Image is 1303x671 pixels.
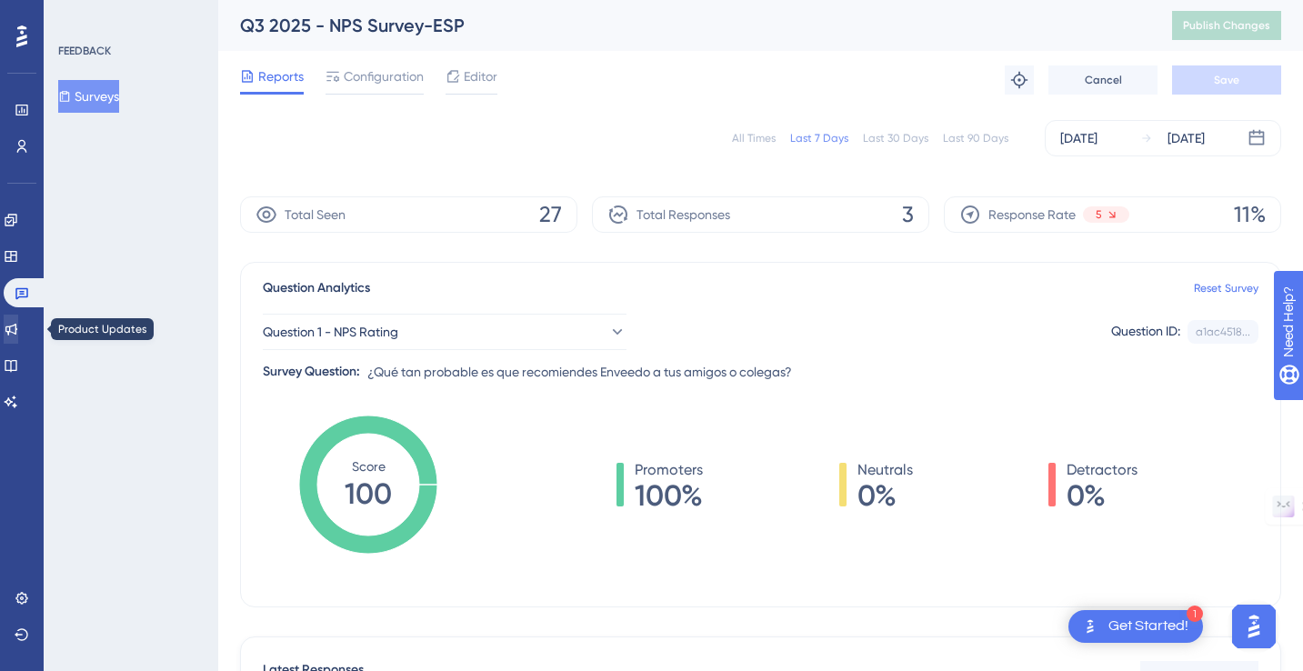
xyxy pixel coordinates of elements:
[863,131,928,145] div: Last 30 Days
[732,131,776,145] div: All Times
[635,481,703,510] span: 100%
[263,277,370,299] span: Question Analytics
[1111,320,1180,344] div: Question ID:
[1172,11,1281,40] button: Publish Changes
[636,204,730,225] span: Total Responses
[352,459,386,474] tspan: Score
[857,459,913,481] span: Neutrals
[635,459,703,481] span: Promoters
[1196,325,1250,339] div: a1ac4518...
[1085,73,1122,87] span: Cancel
[240,13,1127,38] div: Q3 2025 - NPS Survey-ESP
[790,131,848,145] div: Last 7 Days
[345,476,392,511] tspan: 100
[1060,127,1098,149] div: [DATE]
[1187,606,1203,622] div: 1
[1214,73,1239,87] span: Save
[43,5,114,26] span: Need Help?
[1194,281,1258,295] a: Reset Survey
[258,65,304,87] span: Reports
[285,204,346,225] span: Total Seen
[1227,599,1281,654] iframe: UserGuiding AI Assistant Launcher
[58,44,111,58] div: FEEDBACK
[1067,459,1138,481] span: Detractors
[1108,616,1188,636] div: Get Started!
[344,65,424,87] span: Configuration
[1096,207,1102,222] span: 5
[1183,18,1270,33] span: Publish Changes
[464,65,497,87] span: Editor
[367,361,792,383] span: ¿Qué tan probable es que recomiendes Enveedo a tus amigos o colegas?
[1172,65,1281,95] button: Save
[1168,127,1205,149] div: [DATE]
[1234,200,1266,229] span: 11%
[988,204,1076,225] span: Response Rate
[1048,65,1158,95] button: Cancel
[263,314,626,350] button: Question 1 - NPS Rating
[539,200,562,229] span: 27
[1068,610,1203,643] div: Open Get Started! checklist, remaining modules: 1
[902,200,914,229] span: 3
[263,321,398,343] span: Question 1 - NPS Rating
[1079,616,1101,637] img: launcher-image-alternative-text
[1067,481,1138,510] span: 0%
[58,80,119,113] button: Surveys
[943,131,1008,145] div: Last 90 Days
[857,481,913,510] span: 0%
[263,361,360,383] div: Survey Question:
